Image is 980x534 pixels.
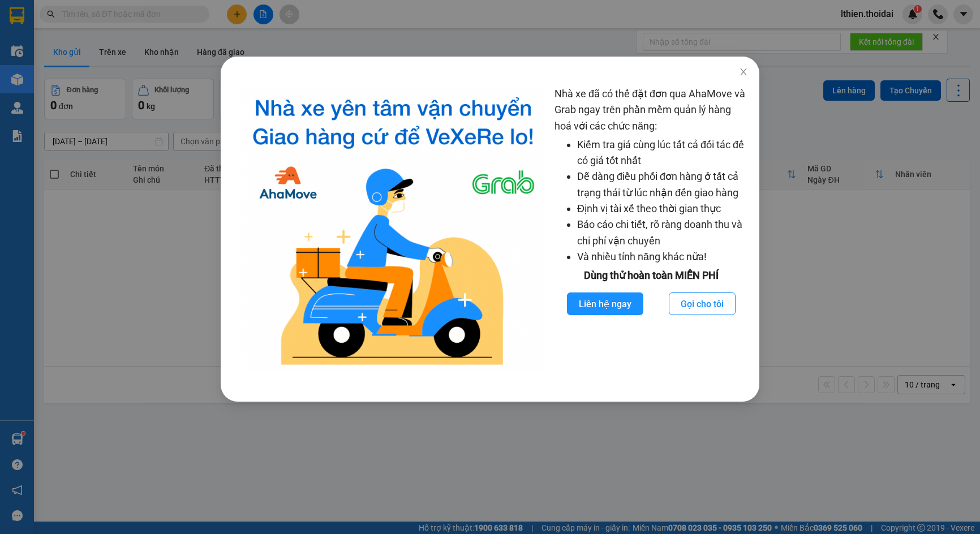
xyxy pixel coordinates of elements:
[567,292,643,315] button: Liên hệ ngay
[739,67,748,76] span: close
[681,297,724,311] span: Gọi cho tôi
[555,86,748,373] div: Nhà xe đã có thể đặt đơn qua AhaMove và Grab ngay trên phần mềm quản lý hàng hoá với các chức năng:
[577,137,748,169] li: Kiểm tra giá cùng lúc tất cả đối tác để có giá tốt nhất
[577,201,748,217] li: Định vị tài xế theo thời gian thực
[669,292,736,315] button: Gọi cho tôi
[577,217,748,249] li: Báo cáo chi tiết, rõ ràng doanh thu và chi phí vận chuyển
[579,297,631,311] span: Liên hệ ngay
[728,57,759,88] button: Close
[577,249,748,265] li: Và nhiều tính năng khác nữa!
[555,268,748,283] div: Dùng thử hoàn toàn MIỄN PHÍ
[241,86,545,373] img: logo
[577,169,748,201] li: Dễ dàng điều phối đơn hàng ở tất cả trạng thái từ lúc nhận đến giao hàng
